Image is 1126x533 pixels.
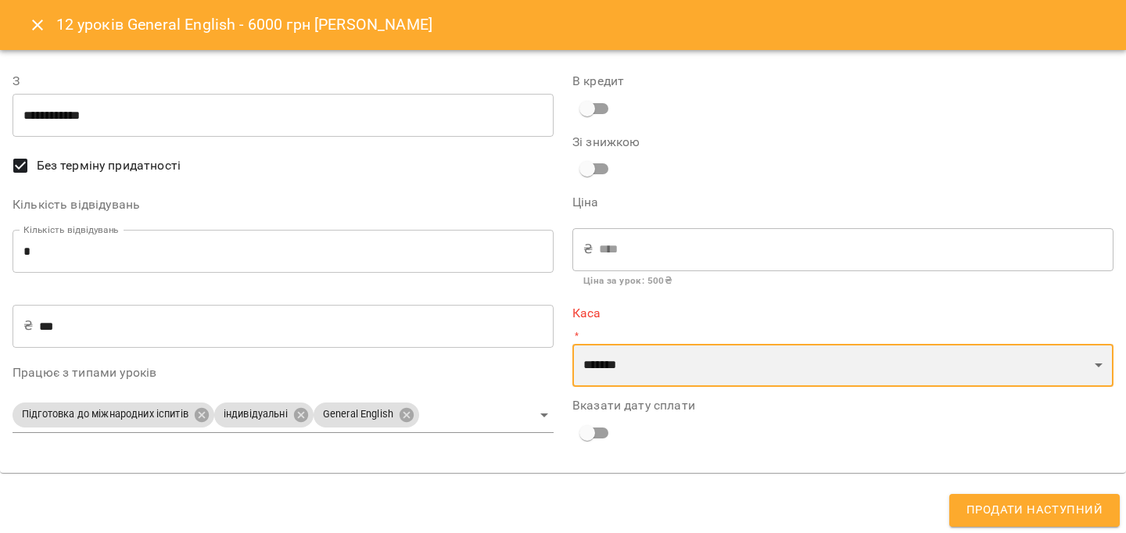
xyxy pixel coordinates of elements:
div: Підготовка до міжнародних іспитів [13,402,214,427]
div: Підготовка до міжнародних іспитівіндивідуальніGeneral English [13,398,554,433]
label: Працює з типами уроків [13,367,554,379]
span: Продати наступний [966,500,1103,520]
span: індивідуальні [214,407,297,422]
div: індивідуальні [214,402,314,427]
button: Close [19,6,56,44]
span: Підготовка до міжнародних іспитів [13,407,198,422]
label: З [13,75,554,88]
label: Вказати дату сплати [572,399,1113,412]
label: Каса [572,307,1113,320]
button: Продати наступний [949,494,1120,527]
p: ₴ [23,317,33,335]
label: Ціна [572,196,1113,209]
span: General English [314,407,403,422]
label: В кредит [572,75,1113,88]
b: Ціна за урок : 500 ₴ [583,275,672,286]
h6: 12 уроків General English - 6000 грн [PERSON_NAME] [56,13,432,37]
div: General English [314,402,419,427]
p: ₴ [583,240,593,259]
label: Кількість відвідувань [13,199,554,211]
label: Зі знижкою [572,136,753,148]
span: Без терміну придатності [37,156,181,175]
